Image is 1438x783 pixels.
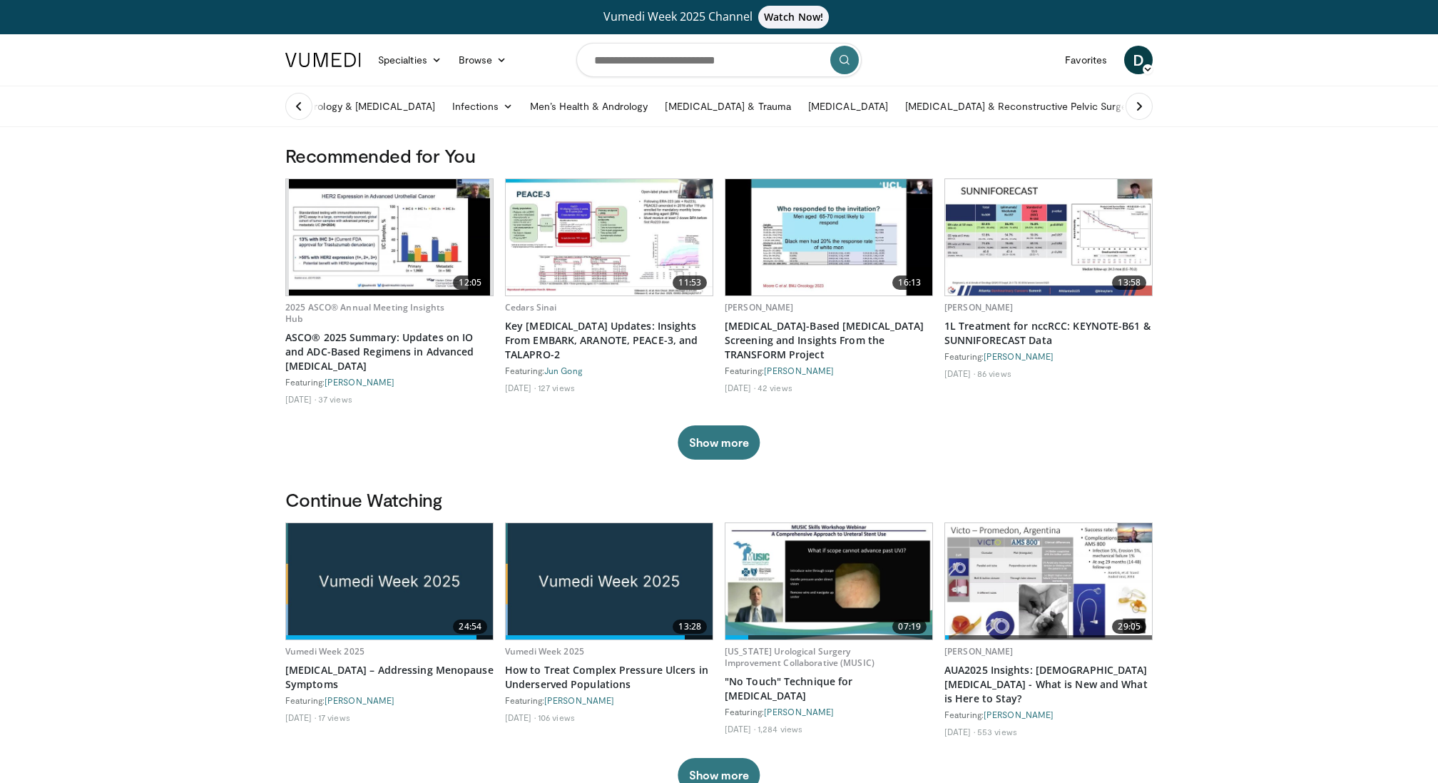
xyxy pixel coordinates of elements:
li: [DATE] [505,382,536,393]
img: 3e75cb89-ca85-4224-b043-7412623a140e.620x360_q85_upscale.jpg [506,179,713,295]
div: Featuring: [725,706,933,717]
a: AUA2025 Insights: [DEMOGRAPHIC_DATA] [MEDICAL_DATA] - What is New and What is Here to Stay? [944,663,1153,706]
a: Specialties [369,46,450,74]
a: [PERSON_NAME] [944,301,1014,313]
div: Featuring: [944,350,1153,362]
a: Browse [450,46,516,74]
span: 16:13 [892,276,927,290]
span: 07:19 [892,620,927,634]
div: Featuring: [944,709,1153,720]
img: c4210edc-6518-4a8f-af56-1e67025e5303.620x360_q85_upscale.jpg [289,179,491,295]
a: [MEDICAL_DATA]-Based [MEDICAL_DATA] Screening and Insights From the TRANSFORM Project [725,319,933,362]
img: a08a017a-986c-4354-a207-e453811948af.620x360_q85_upscale.jpg [725,179,932,295]
a: [PERSON_NAME] [764,707,834,717]
li: 553 views [977,726,1017,737]
div: Featuring: [285,694,494,706]
a: Vumedi Week 2025 ChannelWatch Now! [287,6,1151,29]
span: Watch Now! [758,6,829,29]
div: Featuring: [505,365,713,376]
a: [PERSON_NAME] [764,365,834,375]
a: 07:19 [725,523,932,640]
li: 42 views [758,382,792,393]
a: 29:05 [945,523,1152,640]
span: 24:54 [453,620,487,634]
span: 12:05 [453,276,487,290]
h3: Continue Watching [285,488,1153,511]
img: 318439da-252b-4df2-b6d4-d7cc2293db70.620x360_q85_upscale.jpg [945,179,1152,295]
a: 12:05 [286,179,493,295]
li: [DATE] [285,712,316,723]
a: Infections [444,92,521,121]
li: 1,284 views [758,723,802,734]
a: Vumedi Week 2025 [285,645,364,657]
span: 11:53 [673,276,707,290]
a: Vumedi Week 2025 [505,645,584,657]
a: 1L Treatment for nccRCC: KEYNOTE-B61 & SUNNIFORECAST Data [944,319,1153,348]
li: [DATE] [505,712,536,723]
li: 127 views [538,382,575,393]
a: Men’s Health & Andrology [521,92,657,121]
h3: Recommended for You [285,144,1153,167]
li: [DATE] [725,723,755,734]
li: [DATE] [725,382,755,393]
a: [PERSON_NAME] [984,709,1054,719]
a: [PERSON_NAME] [984,351,1054,361]
div: Featuring: [505,694,713,706]
a: How to Treat Complex Pressure Ulcers in Underserved Populations [505,663,713,692]
img: d449ccba-3910-4ab6-adbc-7fec02a9a93a.620x360_q85_upscale.jpg [945,523,1152,640]
li: 17 views [318,712,350,723]
a: Cedars Sinai [505,301,556,313]
a: Endourology & [MEDICAL_DATA] [277,92,444,121]
a: 2025 ASCO® Annual Meeting Insights Hub [285,301,444,325]
a: 13:58 [945,179,1152,295]
img: 079fd1c9-7c2e-4714-8769-c2be7bd4bc02.620x360_q85_upscale.jpg [725,523,932,640]
span: 29:05 [1112,620,1146,634]
a: Favorites [1056,46,1116,74]
li: [DATE] [944,368,975,379]
a: Jun Gong [544,365,582,375]
a: 11:53 [506,179,713,295]
a: [MEDICAL_DATA] [800,92,897,121]
li: [DATE] [285,393,316,405]
a: 13:28 [506,523,713,640]
a: [PERSON_NAME] [325,377,394,387]
button: Show more [678,425,760,460]
input: Search topics, interventions [576,43,862,77]
a: ASCO® 2025 Summary: Updates on IO and ADC-Based Regimens in Advanced [MEDICAL_DATA] [285,330,494,373]
div: Featuring: [725,365,933,376]
div: Featuring: [285,376,494,388]
a: D [1124,46,1153,74]
a: [MEDICAL_DATA] & Trauma [656,92,800,121]
a: [PERSON_NAME] [325,695,394,705]
span: 13:58 [1112,276,1146,290]
a: "No Touch" Technique for [MEDICAL_DATA] [725,675,933,703]
a: [PERSON_NAME] [944,645,1014,657]
a: [US_STATE] Urological Surgery Improvement Collaborative (MUSIC) [725,645,874,669]
a: 16:13 [725,179,932,295]
a: [PERSON_NAME] [544,695,614,705]
a: [PERSON_NAME] [725,301,794,313]
img: 90633943-5909-48be-9354-17100f892b2a.jpg.620x360_q85_upscale.jpg [506,523,713,640]
span: 13:28 [673,620,707,634]
li: 86 views [977,368,1011,379]
li: 106 views [538,712,575,723]
a: [MEDICAL_DATA] & Reconstructive Pelvic Surgery [897,92,1144,121]
a: 24:54 [286,523,493,640]
img: da486970-7435-4ae4-a18a-5711cf85bad7.png.620x360_q85_upscale.jpg [286,523,493,640]
li: [DATE] [944,726,975,737]
a: Key [MEDICAL_DATA] Updates: Insights From EMBARK, ARANOTE, PEACE-3, and TALAPRO-2 [505,319,713,362]
li: 37 views [318,393,352,405]
img: VuMedi Logo [285,53,361,67]
a: [MEDICAL_DATA] – Addressing Menopause Symptoms [285,663,494,692]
